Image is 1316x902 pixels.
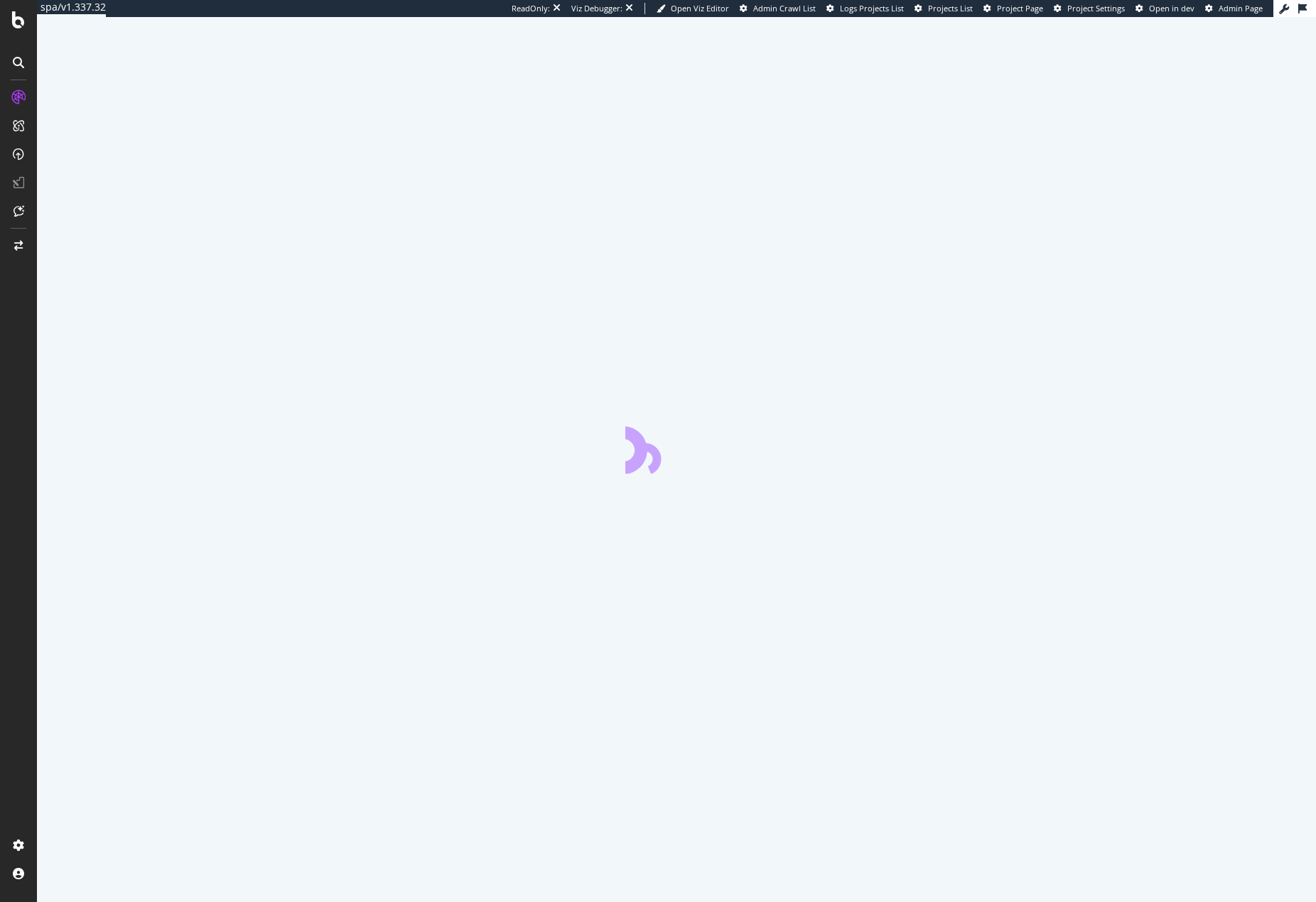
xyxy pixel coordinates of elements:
[512,3,550,14] div: ReadOnly:
[1136,3,1194,14] a: Open in dev
[928,3,973,13] span: Projects List
[983,3,1043,14] a: Project Page
[1219,3,1263,13] span: Admin Page
[1205,3,1263,14] a: Admin Page
[657,3,729,14] a: Open Viz Editor
[571,3,622,14] div: Viz Debugger:
[915,3,973,14] a: Projects List
[826,3,904,14] a: Logs Projects List
[625,423,728,474] div: animation
[740,3,816,14] a: Admin Crawl List
[997,3,1043,13] span: Project Page
[753,3,816,13] span: Admin Crawl List
[1149,3,1194,13] span: Open in dev
[1067,3,1125,13] span: Project Settings
[671,3,729,13] span: Open Viz Editor
[1054,3,1125,14] a: Project Settings
[840,3,904,13] span: Logs Projects List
